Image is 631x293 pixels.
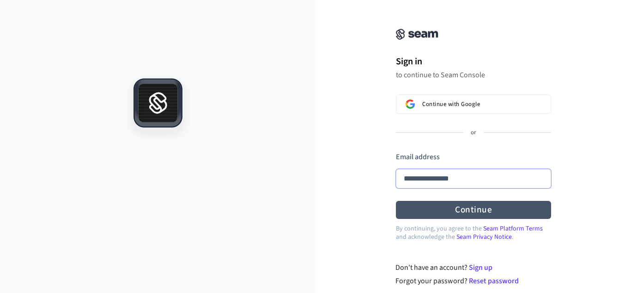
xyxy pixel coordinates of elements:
a: Seam Platform Terms [483,224,543,233]
div: Don't have an account? [395,262,551,273]
div: Forgot your password? [395,275,551,287]
button: Continue [396,201,551,219]
p: to continue to Seam Console [396,70,551,80]
span: Continue with Google [422,100,480,108]
h1: Sign in [396,55,551,69]
a: Seam Privacy Notice [456,232,512,242]
img: Seam Console [396,29,438,40]
button: Sign in with GoogleContinue with Google [396,94,551,114]
a: Sign up [469,262,492,273]
p: or [471,129,476,137]
label: Email address [396,152,440,162]
p: By continuing, you agree to the and acknowledge the . [396,224,551,241]
img: Sign in with Google [406,100,415,109]
a: Reset password [469,276,519,286]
